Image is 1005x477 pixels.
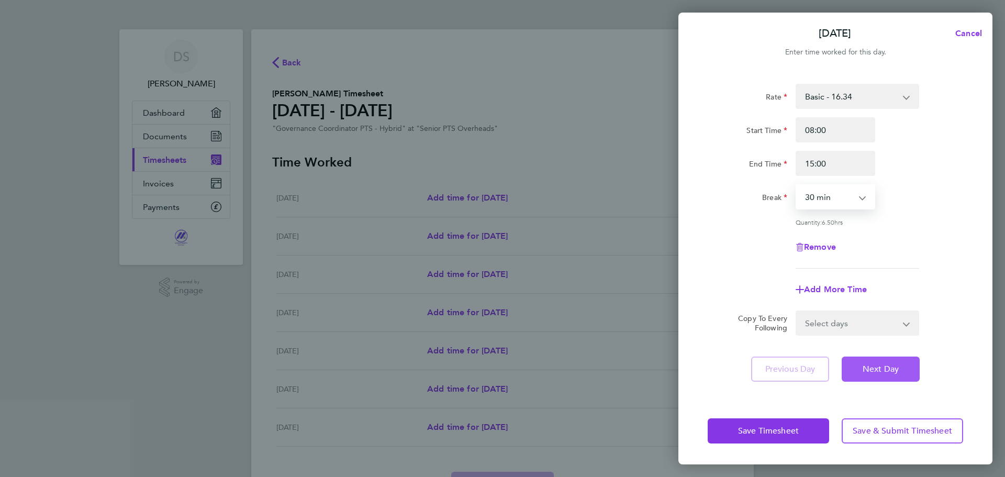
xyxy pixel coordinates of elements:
[804,242,836,252] span: Remove
[939,23,992,44] button: Cancel
[796,218,919,226] div: Quantity: hrs
[796,243,836,251] button: Remove
[863,364,899,374] span: Next Day
[738,426,799,436] span: Save Timesheet
[678,46,992,59] div: Enter time worked for this day.
[766,92,787,105] label: Rate
[749,159,787,172] label: End Time
[842,418,963,443] button: Save & Submit Timesheet
[819,26,851,41] p: [DATE]
[804,284,867,294] span: Add More Time
[822,218,834,226] span: 6.50
[708,418,829,443] button: Save Timesheet
[796,285,867,294] button: Add More Time
[796,117,875,142] input: E.g. 08:00
[730,314,787,332] label: Copy To Every Following
[796,151,875,176] input: E.g. 18:00
[853,426,952,436] span: Save & Submit Timesheet
[842,357,920,382] button: Next Day
[952,28,982,38] span: Cancel
[746,126,787,138] label: Start Time
[762,193,787,205] label: Break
